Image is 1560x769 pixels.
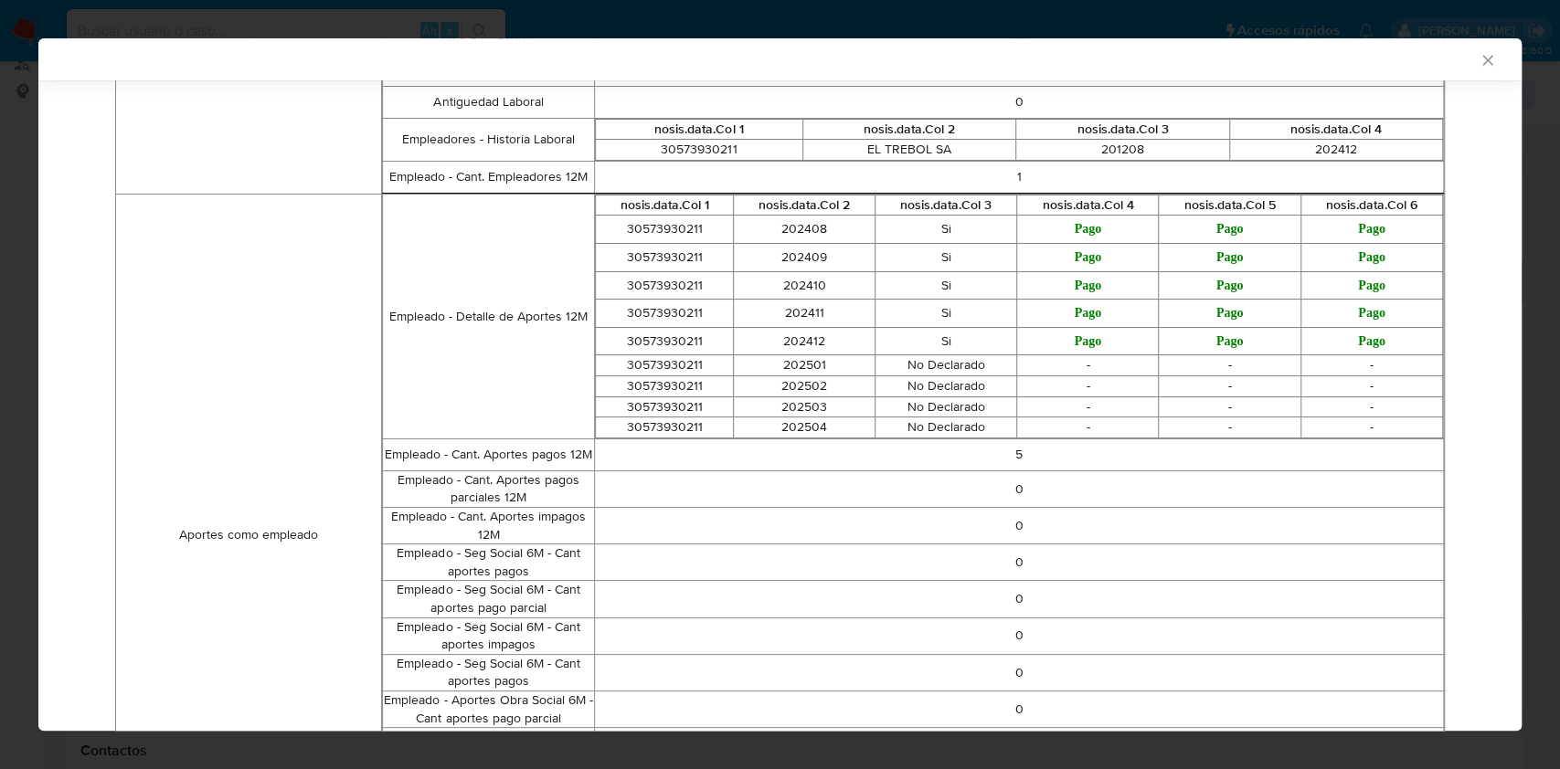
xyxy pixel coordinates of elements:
[1017,300,1159,328] td: Pago
[875,195,1016,216] th: nosis.data.Col 3
[596,376,734,397] td: 30573930211
[1017,271,1159,300] td: Pago
[1229,140,1442,161] td: 202412
[1300,355,1442,376] td: -
[382,438,594,470] td: Empleado - Cant. Aportes pagos 12M
[1016,119,1229,140] th: nosis.data.Col 3
[596,327,734,355] td: 30573930211
[595,470,1444,507] td: 0
[1159,355,1300,376] td: -
[595,507,1444,543] td: 0
[596,355,734,376] td: 30573930211
[1159,417,1300,438] td: -
[875,376,1016,397] td: No Declarado
[1300,327,1442,355] td: Pago
[382,728,594,764] td: Empleado - Aportes Obra Social 6M - Cant aportes pago parcial
[595,690,1444,727] td: 0
[1300,300,1442,328] td: Pago
[875,271,1016,300] td: Si
[596,271,734,300] td: 30573930211
[382,194,594,438] td: Empleado - Detalle de Aportes 12M
[382,654,594,690] td: Empleado - Seg Social 6M - Cant aportes pagos
[382,118,594,161] td: Empleadores - Historia Laboral
[733,376,875,397] td: 202502
[1159,195,1300,216] th: nosis.data.Col 5
[1159,244,1300,272] td: Pago
[733,271,875,300] td: 202410
[382,161,594,193] td: Empleado - Cant. Empleadores 12M
[1017,376,1159,397] td: -
[1229,119,1442,140] th: nosis.data.Col 4
[733,355,875,376] td: 202501
[733,195,875,216] th: nosis.data.Col 2
[1300,271,1442,300] td: Pago
[595,161,1444,193] td: 1
[875,327,1016,355] td: Si
[382,470,594,507] td: Empleado - Cant. Aportes pagos parciales 12M
[1017,244,1159,272] td: Pago
[1159,271,1300,300] td: Pago
[733,327,875,355] td: 202412
[1300,244,1442,272] td: Pago
[596,300,734,328] td: 30573930211
[802,140,1015,161] td: EL TREBOL SA
[595,581,1444,617] td: 0
[802,119,1015,140] th: nosis.data.Col 2
[1300,195,1442,216] th: nosis.data.Col 6
[596,195,734,216] th: nosis.data.Col 1
[382,581,594,617] td: Empleado - Seg Social 6M - Cant aportes pago parcial
[1159,376,1300,397] td: -
[733,396,875,417] td: 202503
[1017,355,1159,376] td: -
[875,417,1016,438] td: No Declarado
[875,244,1016,272] td: Si
[382,617,594,654] td: Empleado - Seg Social 6M - Cant aportes impagos
[1159,396,1300,417] td: -
[1300,417,1442,438] td: -
[875,396,1016,417] td: No Declarado
[1300,396,1442,417] td: -
[596,119,803,140] th: nosis.data.Col 1
[38,38,1522,731] div: closure-recommendation-modal
[1017,327,1159,355] td: Pago
[596,417,734,438] td: 30573930211
[875,355,1016,376] td: No Declarado
[595,728,1444,764] td: 0
[733,417,875,438] td: 202504
[595,438,1444,470] td: 5
[1479,51,1495,68] button: Cerrar ventana
[1159,300,1300,328] td: Pago
[595,654,1444,690] td: 0
[596,244,734,272] td: 30573930211
[382,507,594,543] td: Empleado - Cant. Aportes impagos 12M
[595,544,1444,581] td: 0
[733,216,875,244] td: 202408
[1159,216,1300,244] td: Pago
[596,140,803,161] td: 30573930211
[733,244,875,272] td: 202409
[733,300,875,328] td: 202411
[382,690,594,727] td: Empleado - Aportes Obra Social 6M - Cant aportes pago parcial
[595,617,1444,654] td: 0
[875,300,1016,328] td: Si
[1017,195,1159,216] th: nosis.data.Col 4
[1017,216,1159,244] td: Pago
[382,544,594,581] td: Empleado - Seg Social 6M - Cant aportes pagos
[596,216,734,244] td: 30573930211
[595,86,1444,118] td: 0
[1017,417,1159,438] td: -
[596,396,734,417] td: 30573930211
[1300,376,1442,397] td: -
[1017,396,1159,417] td: -
[1300,216,1442,244] td: Pago
[875,216,1016,244] td: Si
[382,86,594,118] td: Antiguedad Laboral
[1016,140,1229,161] td: 201208
[1159,327,1300,355] td: Pago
